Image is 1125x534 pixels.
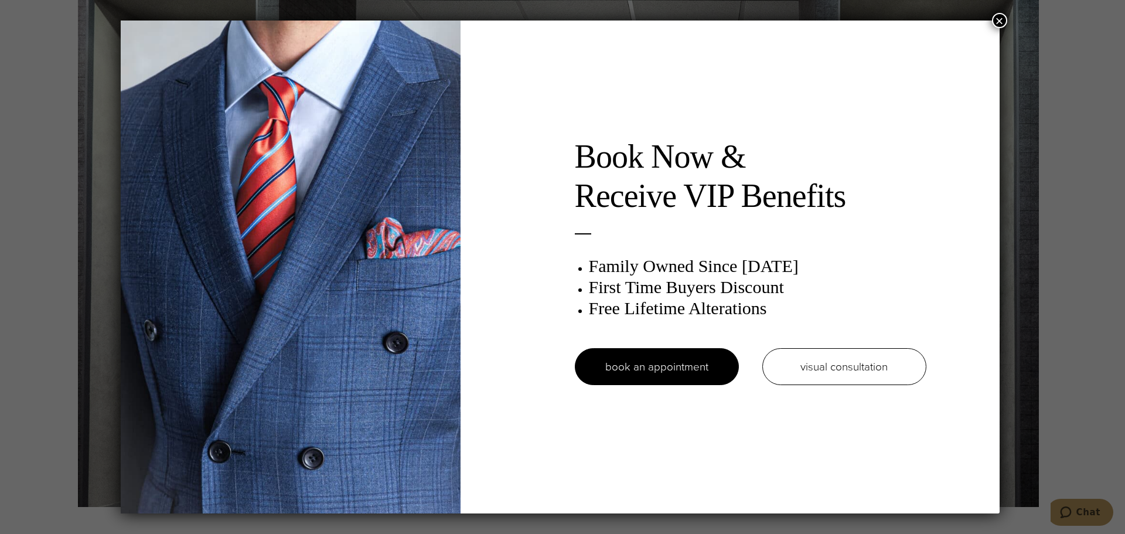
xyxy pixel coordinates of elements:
a: visual consultation [762,348,926,385]
h3: Free Lifetime Alterations [589,298,926,319]
h3: First Time Buyers Discount [589,277,926,298]
button: Close [992,13,1007,28]
a: book an appointment [575,348,739,385]
span: Chat [26,8,50,19]
h2: Book Now & Receive VIP Benefits [575,137,926,216]
h3: Family Owned Since [DATE] [589,256,926,277]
